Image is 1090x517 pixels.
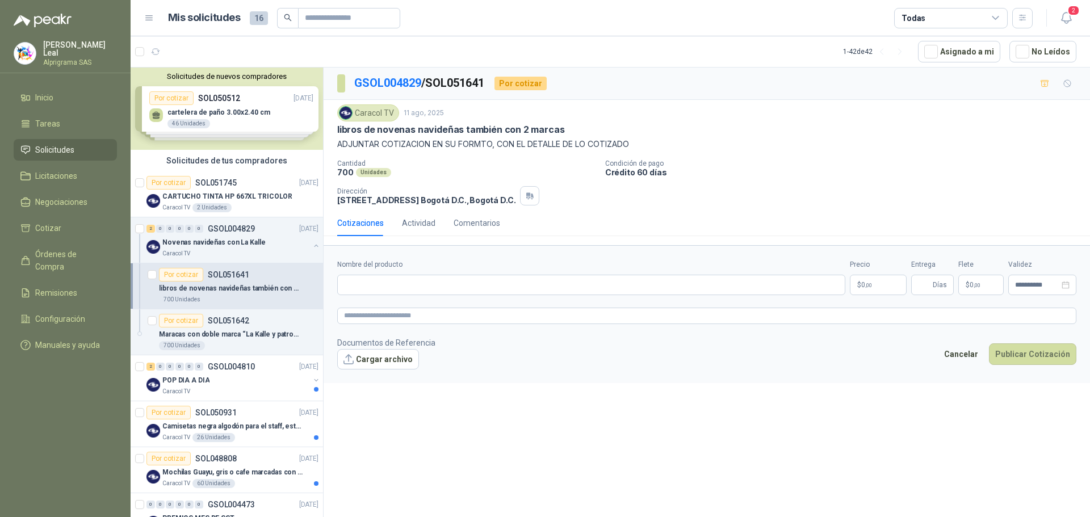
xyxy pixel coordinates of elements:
label: Flete [958,259,1004,270]
p: Alprigrama SAS [43,59,117,66]
p: [DATE] [299,224,318,234]
label: Validez [1008,259,1076,270]
div: 0 [175,225,184,233]
p: [PERSON_NAME] Leal [43,41,117,57]
p: Caracol TV [162,249,190,258]
div: Por cotizar [146,176,191,190]
span: Remisiones [35,287,77,299]
div: 0 [166,225,174,233]
p: 700 [337,167,354,177]
a: Licitaciones [14,165,117,187]
button: Cancelar [938,343,984,365]
div: Por cotizar [494,77,547,90]
div: 1 - 42 de 42 [843,43,909,61]
span: $ [966,281,970,288]
div: 700 Unidades [159,295,205,304]
p: [STREET_ADDRESS] Bogotá D.C. , Bogotá D.C. [337,195,515,205]
p: Crédito 60 días [605,167,1085,177]
div: Unidades [356,168,391,177]
span: search [284,14,292,22]
p: CARTUCHO TINTA HP 667XL TRICOLOR [162,191,292,202]
span: Licitaciones [35,170,77,182]
p: [DATE] [299,407,318,418]
a: Configuración [14,308,117,330]
p: Camisetas negra algodón para el staff, estampadas en espalda y frente con el logo [162,421,304,432]
div: Todas [902,12,925,24]
p: libros de novenas navideñas también con 2 marcas [159,283,300,294]
span: ,00 [865,282,872,288]
p: ADJUNTAR COTIZACION EN SU FORMTO, CON EL DETALLE DE LO COTIZADO [337,138,1076,150]
p: Novenas navideñas con La Kalle [162,237,265,248]
a: Remisiones [14,282,117,304]
div: Caracol TV [337,104,399,121]
span: Negociaciones [35,196,87,208]
div: 0 [156,501,165,508]
p: Caracol TV [162,203,190,212]
div: 0 [195,363,203,371]
span: Inicio [35,91,53,104]
div: 0 [156,225,165,233]
button: No Leídos [1009,41,1076,62]
div: 0 [185,501,194,508]
button: Asignado a mi [918,41,1000,62]
p: Condición de pago [605,159,1085,167]
p: 11 ago, 2025 [404,108,444,119]
a: Cotizar [14,217,117,239]
div: 0 [195,501,203,508]
button: 2 [1056,8,1076,28]
div: 0 [175,501,184,508]
a: 2 0 0 0 0 0 GSOL004829[DATE] Company LogoNovenas navideñas con La KalleCaracol TV [146,222,321,258]
a: Negociaciones [14,191,117,213]
div: Por cotizar [159,268,203,281]
div: 2 Unidades [192,203,232,212]
span: Tareas [35,117,60,130]
p: Cantidad [337,159,596,167]
a: Tareas [14,113,117,134]
div: 0 [195,225,203,233]
span: Órdenes de Compra [35,248,106,273]
span: Solicitudes [35,144,74,156]
div: 700 Unidades [159,341,205,350]
img: Company Logo [339,107,352,119]
p: / SOL051641 [354,74,485,92]
a: Por cotizarSOL051745[DATE] Company LogoCARTUCHO TINTA HP 667XL TRICOLORCaracol TV2 Unidades [131,171,323,217]
span: Cotizar [35,222,61,234]
p: $ 0,00 [958,275,1004,295]
a: GSOL004829 [354,76,421,90]
div: Por cotizar [146,406,191,419]
div: Cotizaciones [337,217,384,229]
a: 2 0 0 0 0 0 GSOL004810[DATE] Company LogoPOP DIA A DIACaracol TV [146,360,321,396]
div: 60 Unidades [192,479,235,488]
p: GSOL004473 [208,501,255,508]
span: Configuración [35,313,85,325]
p: SOL051745 [195,179,237,187]
p: SOL048808 [195,455,237,463]
div: Por cotizar [146,452,191,465]
a: Por cotizarSOL050931[DATE] Company LogoCamisetas negra algodón para el staff, estampadas en espal... [131,401,323,447]
p: [DATE] [299,362,318,372]
label: Entrega [911,259,954,270]
span: 2 [1067,5,1080,16]
span: ,00 [974,282,980,288]
a: Manuales y ayuda [14,334,117,356]
div: 2 [146,363,155,371]
p: SOL051641 [208,271,249,279]
p: GSOL004810 [208,363,255,371]
img: Logo peakr [14,14,72,27]
p: [DATE] [299,499,318,510]
div: 0 [185,363,194,371]
div: Por cotizar [159,314,203,327]
a: Por cotizarSOL051642Maracas con doble marca “La Kalle y patrocinador”700 Unidades [131,309,323,355]
button: Publicar Cotización [989,343,1076,365]
label: Nombre del producto [337,259,845,270]
div: Solicitudes de nuevos compradoresPor cotizarSOL050512[DATE] cartelera de paño 3.00x2.40 cm46 Unid... [131,68,323,150]
a: Solicitudes [14,139,117,161]
span: Manuales y ayuda [35,339,100,351]
img: Company Logo [146,424,160,438]
a: Inicio [14,87,117,108]
span: 16 [250,11,268,25]
p: [DATE] [299,453,318,464]
p: Documentos de Referencia [337,337,435,349]
p: libros de novenas navideñas también con 2 marcas [337,124,564,136]
p: $0,00 [850,275,907,295]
